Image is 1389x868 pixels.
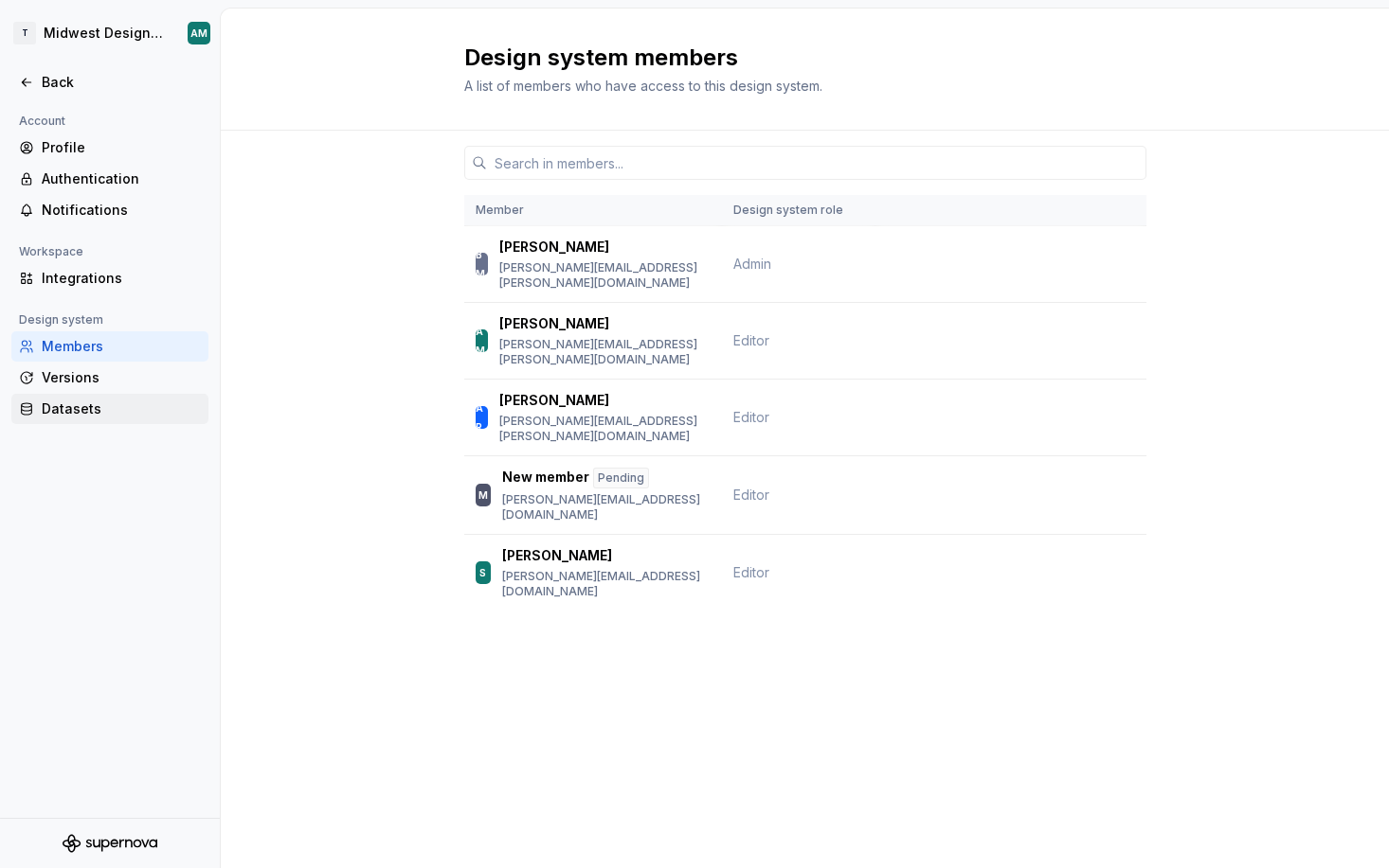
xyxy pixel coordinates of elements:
a: Back [11,67,208,97]
p: [PERSON_NAME][EMAIL_ADDRESS][DOMAIN_NAME] [502,569,710,599]
button: TMidwest Design SystemAM [4,12,216,54]
div: T [13,22,36,44]
div: Workspace [11,240,91,263]
span: A list of members who have access to this design system. [464,78,822,94]
div: AR [476,399,488,436]
div: Datasets [42,399,201,418]
div: Authentication [42,169,201,188]
div: Account [11,110,73,133]
p: [PERSON_NAME] [499,314,609,333]
div: Design system role [733,203,864,218]
p: New member [502,468,589,488]
a: Profile [11,133,208,163]
span: Editor [733,486,769,505]
th: Member [464,195,722,226]
div: S [479,563,486,582]
a: Authentication [11,164,208,194]
p: [PERSON_NAME] [499,238,609,257]
div: M [478,486,488,505]
p: [PERSON_NAME][EMAIL_ADDRESS][PERSON_NAME][DOMAIN_NAME] [499,337,711,367]
div: Members [42,337,201,356]
p: [PERSON_NAME] [502,546,612,565]
a: Notifications [11,195,208,225]
div: Integrations [42,269,201,288]
p: [PERSON_NAME][EMAIL_ADDRESS][PERSON_NAME][DOMAIN_NAME] [499,260,711,291]
span: Admin [733,255,771,274]
p: [PERSON_NAME][EMAIL_ADDRESS][PERSON_NAME][DOMAIN_NAME] [499,414,711,444]
div: Design system [11,309,111,331]
span: Editor [733,331,769,350]
span: Editor [733,408,769,427]
div: AM [190,26,207,41]
p: [PERSON_NAME][EMAIL_ADDRESS][DOMAIN_NAME] [502,492,710,523]
div: Versions [42,368,201,387]
div: AM [476,322,488,360]
h2: Design system members [464,43,1124,73]
a: Datasets [11,394,208,424]
a: Versions [11,363,208,393]
div: BM [476,245,488,283]
a: Members [11,331,208,362]
div: Notifications [42,201,201,220]
div: Midwest Design System [44,24,165,43]
div: Profile [42,138,201,157]
div: Pending [593,468,649,488]
div: Back [42,73,201,92]
span: Editor [733,563,769,582]
p: [PERSON_NAME] [499,391,609,410]
input: Search in members... [487,146,1146,180]
a: Integrations [11,263,208,293]
svg: Supernova Logo [63,834,157,853]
